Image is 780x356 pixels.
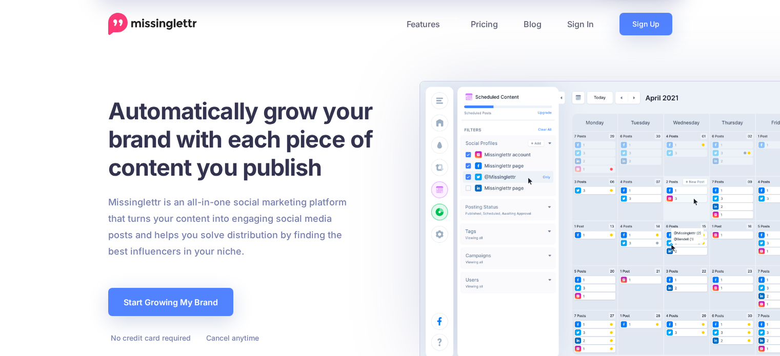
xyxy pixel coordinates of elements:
[108,97,398,181] h1: Automatically grow your brand with each piece of content you publish
[511,13,554,35] a: Blog
[458,13,511,35] a: Pricing
[108,13,197,35] a: Home
[554,13,607,35] a: Sign In
[108,331,191,344] li: No credit card required
[394,13,458,35] a: Features
[204,331,259,344] li: Cancel anytime
[108,288,233,316] a: Start Growing My Brand
[619,13,672,35] a: Sign Up
[108,194,347,260] p: Missinglettr is an all-in-one social marketing platform that turns your content into engaging soc...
